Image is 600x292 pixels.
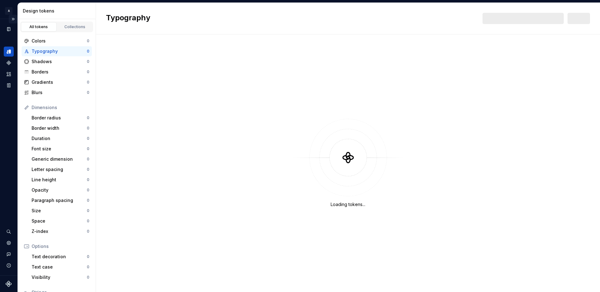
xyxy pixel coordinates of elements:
[4,227,14,237] button: Search ⌘K
[32,254,87,260] div: Text decoration
[32,208,87,214] div: Size
[87,188,89,193] div: 0
[22,67,92,77] a: Borders0
[87,219,89,224] div: 0
[32,264,87,270] div: Text case
[32,187,87,193] div: Opacity
[4,249,14,259] button: Contact support
[32,197,87,204] div: Paragraph spacing
[87,167,89,172] div: 0
[106,13,150,24] h2: Typography
[87,126,89,131] div: 0
[32,146,87,152] div: Font size
[331,201,365,208] div: Loading tokens...
[87,69,89,74] div: 0
[32,115,87,121] div: Border radius
[87,38,89,43] div: 0
[32,69,87,75] div: Borders
[87,208,89,213] div: 0
[87,80,89,85] div: 0
[87,146,89,151] div: 0
[87,136,89,141] div: 0
[32,156,87,162] div: Generic dimension
[29,262,92,272] a: Text case0
[29,272,92,282] a: Visibility0
[32,104,89,111] div: Dimensions
[29,216,92,226] a: Space0
[32,79,87,85] div: Gradients
[32,38,87,44] div: Colors
[32,58,87,65] div: Shadows
[32,125,87,131] div: Border width
[5,7,12,15] div: A
[87,157,89,162] div: 0
[22,46,92,56] a: Typography0
[32,274,87,280] div: Visibility
[29,144,92,154] a: Font size0
[87,115,89,120] div: 0
[4,24,14,34] a: Documentation
[29,175,92,185] a: Line height0
[4,47,14,57] a: Design tokens
[22,77,92,87] a: Gradients0
[29,113,92,123] a: Border radius0
[32,228,87,234] div: Z-index
[29,185,92,195] a: Opacity0
[87,264,89,269] div: 0
[4,58,14,68] a: Components
[87,90,89,95] div: 0
[22,36,92,46] a: Colors0
[4,69,14,79] a: Assets
[32,135,87,142] div: Duration
[23,24,54,29] div: All tokens
[32,177,87,183] div: Line height
[29,252,92,262] a: Text decoration0
[87,198,89,203] div: 0
[32,48,87,54] div: Typography
[6,281,12,287] svg: Supernova Logo
[29,154,92,164] a: Generic dimension0
[32,218,87,224] div: Space
[87,177,89,182] div: 0
[29,195,92,205] a: Paragraph spacing0
[4,80,14,90] a: Storybook stories
[29,164,92,174] a: Letter spacing0
[4,238,14,248] a: Settings
[87,49,89,54] div: 0
[22,57,92,67] a: Shadows0
[29,206,92,216] a: Size0
[29,226,92,236] a: Z-index0
[87,229,89,234] div: 0
[87,275,89,280] div: 0
[23,8,93,14] div: Design tokens
[22,88,92,98] a: Blurs0
[32,166,87,173] div: Letter spacing
[59,24,91,29] div: Collections
[9,15,17,23] button: Expand sidebar
[29,123,92,133] a: Border width0
[29,133,92,143] a: Duration0
[87,59,89,64] div: 0
[1,4,16,18] button: A
[32,243,89,249] div: Options
[87,254,89,259] div: 0
[32,89,87,96] div: Blurs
